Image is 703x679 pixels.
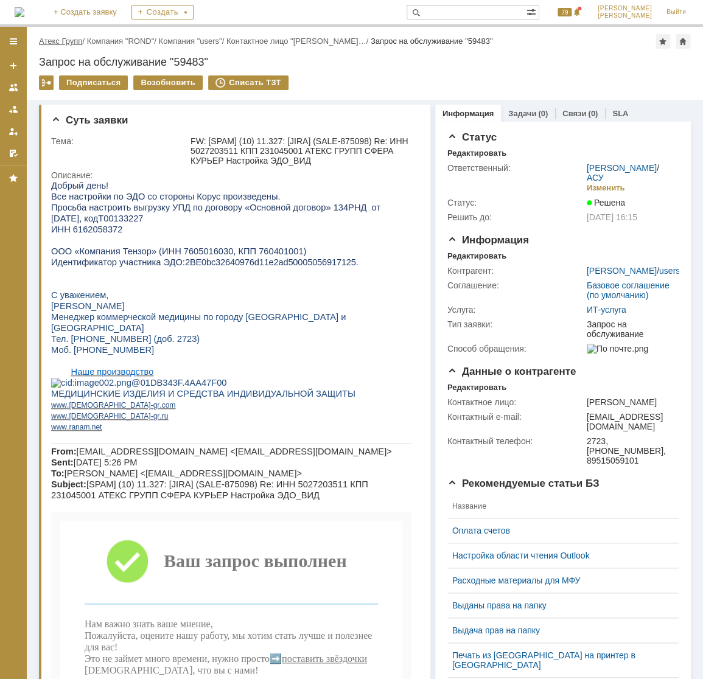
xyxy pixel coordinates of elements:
span: com [111,221,125,229]
div: (0) [538,109,548,118]
a: Выданы права на папку [452,601,664,610]
div: Тема: [51,136,188,146]
span: . [16,232,18,240]
span: net [41,243,51,251]
img: Письмо [55,359,97,403]
a: Наше производство [20,186,103,197]
span: [DEMOGRAPHIC_DATA] [18,232,99,240]
div: Контактное лицо: [447,397,584,407]
div: Описание: [51,170,417,180]
div: Сделать домашней страницей [676,34,690,49]
span: Статус [447,131,497,143]
a: [PERSON_NAME] [587,163,657,173]
div: FW: [SPAM] (10) 11.327: [JIRA] (SALE-875098) Re: ИНН 5027203511 КПП 231045001 АТЕКС ГРУПП СФЕРА К... [191,136,414,165]
span: . [16,221,18,229]
div: Контактный e-mail: [447,412,584,422]
span: ru [111,232,117,240]
span: 79 [558,8,572,16]
div: / [587,163,674,183]
a: поставить звёздочки [231,473,316,484]
span: Наше производство [20,187,103,197]
span: [DATE] 16:15 [587,212,637,222]
a: Оплата счетов [452,526,664,535]
span: - [100,221,102,229]
div: Статус: [447,198,584,207]
span: Код вашего запроса [58,516,119,524]
span: . [108,232,110,240]
div: Добавить в избранное [656,34,670,49]
div: / [87,37,159,46]
a: Контактное лицо "[PERSON_NAME]… [226,37,366,46]
div: Редактировать [447,148,506,158]
a: Заявки на командах [4,78,23,97]
div: Редактировать [447,383,506,392]
div: Услуга: [447,305,584,315]
a: Расходные материалы для МФУ [452,576,664,585]
div: 2723, [PHONE_NUMBER], 89515059101 [587,436,674,465]
span: Расширенный поиск [526,5,539,17]
span: , код [28,33,47,43]
a: Мои согласования [4,144,23,163]
a: АСУ [587,173,604,183]
div: Способ обращения: [447,344,584,353]
a: Базовое соглашение (по умолчанию) [587,280,670,300]
a: Компания "ROND" [87,37,155,46]
span: . [38,243,40,251]
a: Задачи [508,109,536,118]
div: Запрос на обслуживание "59483" [371,37,493,46]
div: Тип заявки: [447,319,584,329]
a: Перейти на домашнюю страницу [15,7,24,17]
div: / [39,37,87,46]
span: Решена [587,198,625,207]
span: ➡️ [219,473,231,484]
div: Работа с массовостью [39,75,54,90]
div: Контактный телефон: [447,436,584,446]
div: [EMAIL_ADDRESS][DOMAIN_NAME] [587,412,674,431]
div: Ответственный: [447,163,584,173]
th: Название [447,495,669,518]
span: Суть заявки [51,114,128,126]
div: Редактировать [447,251,506,261]
div: / [226,37,371,46]
span: gr [102,232,109,240]
span: Нам важно знать ваше мнение, Пожалуйста, оцените нашу работу, мы хотим стать лучше и полезнее для... [33,439,321,484]
a: Связи [562,109,586,118]
span: [DEMOGRAPHIC_DATA] [18,221,99,229]
span: . [16,243,18,251]
img: logo [15,7,24,17]
a: Компания "users" [158,37,222,46]
div: Решить до: [447,212,584,222]
div: / [158,37,226,46]
a: Заявки в моей ответственности [4,100,23,119]
a: Мои заявки [4,122,23,141]
span: SALE-875098 [58,524,138,540]
span: gr [102,221,109,229]
div: / [587,266,680,276]
a: Настройка области чтения Outlook [452,551,664,560]
a: Печать из [GEOGRAPHIC_DATA] на принтер в [GEOGRAPHIC_DATA] [452,650,664,670]
a: users [659,266,680,276]
span: . [108,221,110,229]
span: Ваш запрос выполнен [113,371,296,391]
span: - [100,232,102,240]
a: Создать заявку [4,56,23,75]
span: [DEMOGRAPHIC_DATA], что вы с нами! [33,485,207,495]
a: Информация [442,109,494,118]
div: (0) [588,109,598,118]
img: По почте.png [587,344,648,353]
div: Соглашение: [447,280,584,290]
div: Запрос на обслуживание "59483" [39,56,691,68]
span: [PERSON_NAME] [598,5,652,12]
a: Выдача прав на папку [452,625,664,635]
span: Данные о контрагенте [447,366,576,377]
span: [PERSON_NAME] [598,12,652,19]
a: Атекс Групп [39,37,82,46]
span: Т00133227 [47,33,92,43]
a: ИТ-услуга [587,305,626,315]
